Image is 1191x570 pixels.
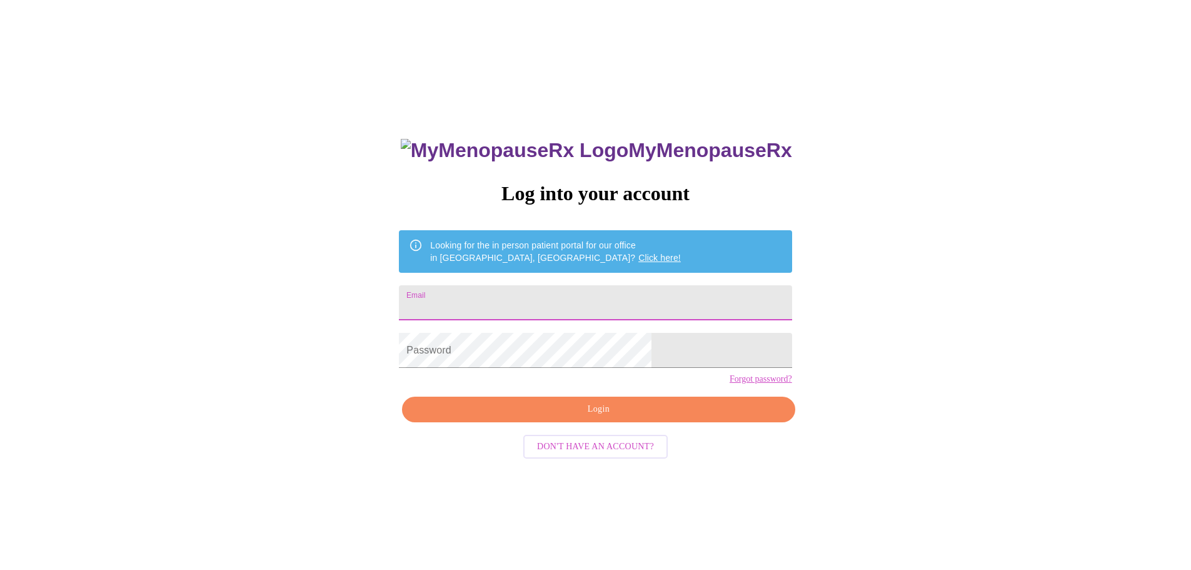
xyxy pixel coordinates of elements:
a: Forgot password? [730,374,792,384]
h3: Log into your account [399,182,791,205]
span: Don't have an account? [537,439,654,455]
button: Login [402,397,795,422]
img: MyMenopauseRx Logo [401,139,628,162]
button: Don't have an account? [523,435,668,459]
a: Don't have an account? [520,440,671,451]
span: Login [416,402,780,417]
h3: MyMenopauseRx [401,139,792,162]
div: Looking for the in person patient portal for our office in [GEOGRAPHIC_DATA], [GEOGRAPHIC_DATA]? [430,234,681,269]
a: Click here! [638,253,681,263]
